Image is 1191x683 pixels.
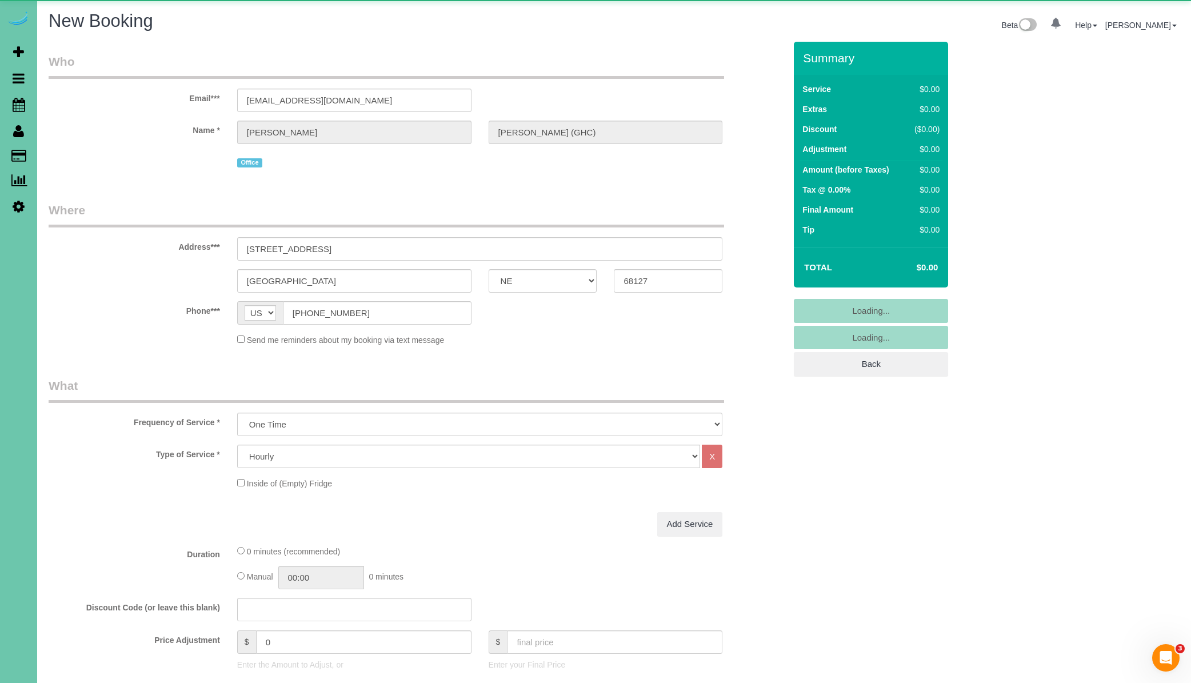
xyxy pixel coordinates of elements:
[40,413,229,428] label: Frequency of Service *
[1152,644,1180,672] iframe: Intercom live chat
[802,143,846,155] label: Adjustment
[40,598,229,613] label: Discount Code (or leave this blank)
[489,659,723,670] p: Enter your Final Price
[40,630,229,646] label: Price Adjustment
[369,572,403,581] span: 0 minutes
[882,263,938,273] h4: $0.00
[802,184,850,195] label: Tax @ 0.00%
[507,630,722,654] input: final price
[802,204,853,215] label: Final Amount
[237,630,256,654] span: $
[794,352,948,376] a: Back
[49,11,153,31] span: New Booking
[1176,644,1185,653] span: 3
[247,335,445,345] span: Send me reminders about my booking via text message
[489,630,507,654] span: $
[1002,21,1037,30] a: Beta
[49,202,724,227] legend: Where
[802,123,837,135] label: Discount
[7,11,30,27] img: Automaid Logo
[49,53,724,79] legend: Who
[909,164,940,175] div: $0.00
[40,121,229,136] label: Name *
[49,377,724,403] legend: What
[802,224,814,235] label: Tip
[909,123,940,135] div: ($0.00)
[802,164,889,175] label: Amount (before Taxes)
[1075,21,1097,30] a: Help
[1018,18,1037,33] img: New interface
[657,512,723,536] a: Add Service
[40,545,229,560] label: Duration
[909,103,940,115] div: $0.00
[804,262,832,272] strong: Total
[803,51,942,65] h3: Summary
[909,204,940,215] div: $0.00
[909,184,940,195] div: $0.00
[802,103,827,115] label: Extras
[237,659,471,670] p: Enter the Amount to Adjust, or
[40,445,229,460] label: Type of Service *
[909,224,940,235] div: $0.00
[1105,21,1177,30] a: [PERSON_NAME]
[237,158,262,167] span: Office
[247,479,332,488] span: Inside of (Empty) Fridge
[909,143,940,155] div: $0.00
[247,572,273,581] span: Manual
[802,83,831,95] label: Service
[909,83,940,95] div: $0.00
[247,547,340,556] span: 0 minutes (recommended)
